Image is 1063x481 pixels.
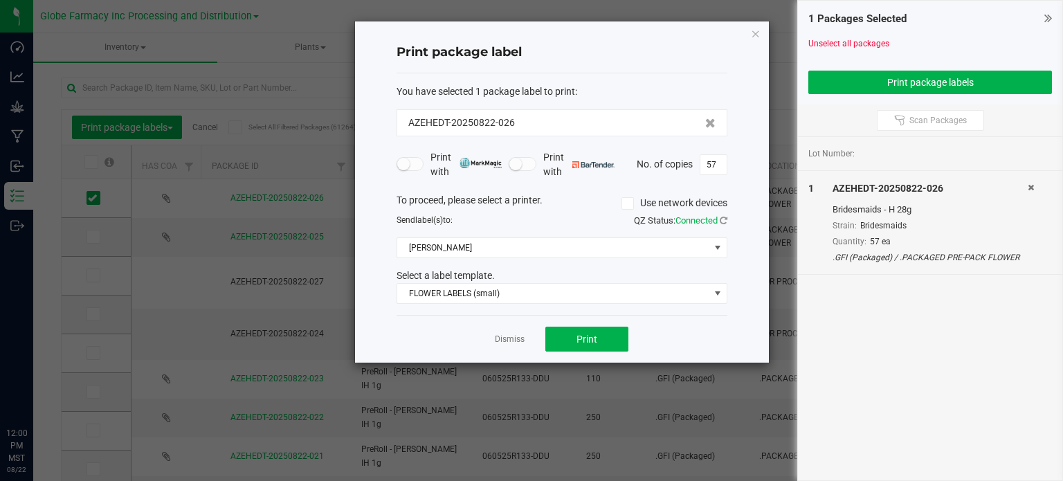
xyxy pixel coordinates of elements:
[386,193,738,214] div: To proceed, please select a printer.
[397,215,453,225] span: Send to:
[397,284,709,303] span: FLOWER LABELS (small)
[576,334,597,345] span: Print
[408,116,515,130] span: AZEHEDT-20250822-026
[909,115,967,126] span: Scan Packages
[397,84,727,99] div: :
[397,86,575,97] span: You have selected 1 package label to print
[41,368,57,385] iframe: Resource center unread badge
[386,269,738,283] div: Select a label template.
[543,150,615,179] span: Print with
[495,334,525,345] a: Dismiss
[397,238,709,257] span: [PERSON_NAME]
[637,158,693,169] span: No. of copies
[833,251,1028,264] div: .GFI (Packaged) / .PACKAGED PRE-PACK FLOWER
[833,221,857,230] span: Strain:
[860,221,907,230] span: Bridesmaids
[545,327,628,352] button: Print
[808,71,1052,94] button: Print package labels
[634,215,727,226] span: QZ Status:
[870,237,891,246] span: 57 ea
[808,39,889,48] a: Unselect all packages
[675,215,718,226] span: Connected
[14,370,55,412] iframe: Resource center
[621,196,727,210] label: Use network devices
[808,147,855,160] span: Lot Number:
[397,44,727,62] h4: Print package label
[415,215,443,225] span: label(s)
[808,183,814,194] span: 1
[572,161,615,168] img: bartender.png
[833,203,1028,217] div: Bridesmaids - H 28g
[460,158,502,168] img: mark_magic_cybra.png
[833,181,1028,196] div: AZEHEDT-20250822-026
[833,237,866,246] span: Quantity:
[430,150,502,179] span: Print with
